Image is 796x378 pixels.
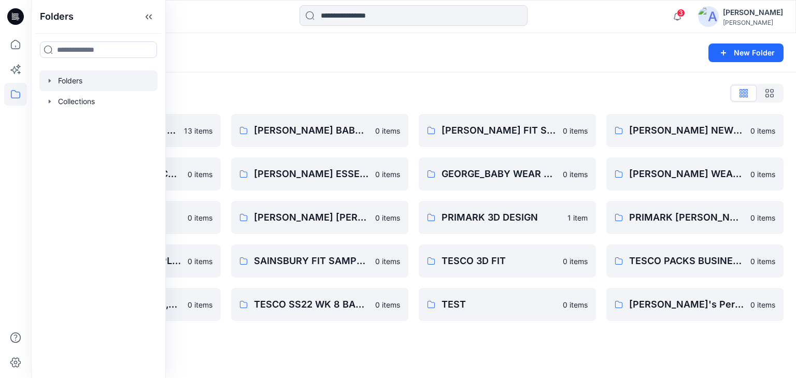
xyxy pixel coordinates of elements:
[750,212,775,223] p: 0 items
[629,297,744,312] p: [PERSON_NAME]'s Personal Zone
[419,201,596,234] a: PRIMARK 3D DESIGN1 item
[563,169,588,180] p: 0 items
[629,254,744,268] p: TESCO PACKS BUSINESS
[254,123,369,138] p: [PERSON_NAME] BABY WEAR GIRLS & UNISEX CONSTRCTION CHANGE
[375,256,400,267] p: 0 items
[184,125,212,136] p: 13 items
[563,125,588,136] p: 0 items
[750,299,775,310] p: 0 items
[567,212,588,223] p: 1 item
[419,114,596,147] a: [PERSON_NAME] FIT SAMPLES0 items
[419,157,596,191] a: GEORGE_BABY WEAR BOYS0 items
[629,210,744,225] p: PRIMARK [PERSON_NAME]
[254,254,369,268] p: SAINSBURY FIT SAMPLES
[606,157,784,191] a: [PERSON_NAME] WEAR GIRLS & UNISEX0 items
[254,297,369,312] p: TESCO SS22 WK 8 BABY EVENT
[606,244,784,278] a: TESCO PACKS BUSINESS0 items
[231,201,408,234] a: [PERSON_NAME] [PERSON_NAME] NEW PRODUCTS0 items
[442,123,557,138] p: [PERSON_NAME] FIT SAMPLES
[442,297,557,312] p: TEST
[375,212,400,223] p: 0 items
[254,210,369,225] p: [PERSON_NAME] [PERSON_NAME] NEW PRODUCTS
[188,212,212,223] p: 0 items
[629,167,744,181] p: [PERSON_NAME] WEAR GIRLS & UNISEX
[231,157,408,191] a: [PERSON_NAME] ESSENTIAL0 items
[606,201,784,234] a: PRIMARK [PERSON_NAME]0 items
[254,167,369,181] p: [PERSON_NAME] ESSENTIAL
[723,19,783,26] div: [PERSON_NAME]
[606,288,784,321] a: [PERSON_NAME]'s Personal Zone0 items
[563,299,588,310] p: 0 items
[563,256,588,267] p: 0 items
[677,9,685,17] span: 3
[629,123,744,138] p: [PERSON_NAME] NEW PRODUCTS
[231,244,408,278] a: SAINSBURY FIT SAMPLES0 items
[708,43,784,62] button: New Folder
[375,299,400,310] p: 0 items
[442,210,561,225] p: PRIMARK 3D DESIGN
[606,114,784,147] a: [PERSON_NAME] NEW PRODUCTS0 items
[723,6,783,19] div: [PERSON_NAME]
[231,288,408,321] a: TESCO SS22 WK 8 BABY EVENT0 items
[375,125,400,136] p: 0 items
[750,256,775,267] p: 0 items
[188,169,212,180] p: 0 items
[419,244,596,278] a: TESCO 3D FIT0 items
[442,167,557,181] p: GEORGE_BABY WEAR BOYS
[750,125,775,136] p: 0 items
[231,114,408,147] a: [PERSON_NAME] BABY WEAR GIRLS & UNISEX CONSTRCTION CHANGE0 items
[419,288,596,321] a: TEST0 items
[698,6,719,27] img: avatar
[375,169,400,180] p: 0 items
[442,254,557,268] p: TESCO 3D FIT
[188,299,212,310] p: 0 items
[750,169,775,180] p: 0 items
[188,256,212,267] p: 0 items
